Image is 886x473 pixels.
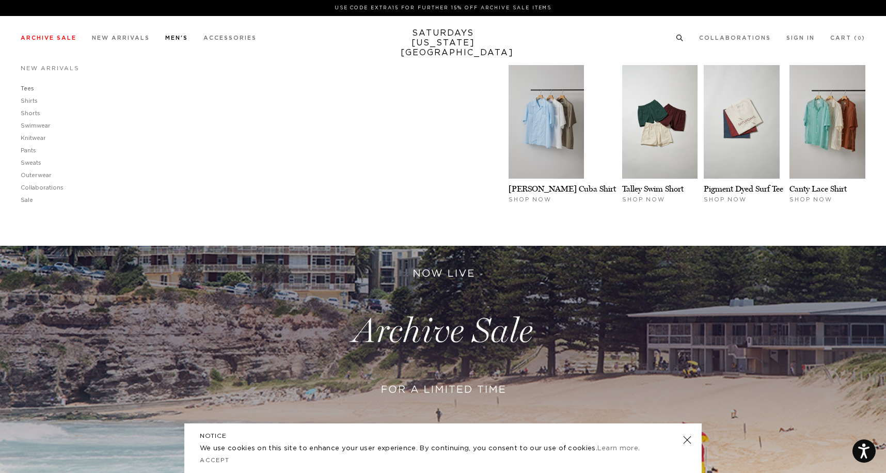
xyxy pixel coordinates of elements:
a: Sweats [21,160,41,166]
a: Outerwear [21,172,52,178]
a: Swimwear [21,123,51,129]
h5: NOTICE [200,431,686,440]
a: Pants [21,148,36,153]
a: Sale [21,197,33,203]
a: Accept [200,458,230,463]
a: Tees [21,86,34,91]
p: We use cookies on this site to enhance your user experience. By continuing, you consent to our us... [200,444,650,454]
a: [PERSON_NAME] Cuba Shirt [509,184,616,194]
a: Shorts [21,111,40,116]
a: Archive Sale [21,35,76,41]
a: Collaborations [21,185,64,191]
a: Talley Swim Short [622,184,684,194]
a: Cart (0) [830,35,865,41]
a: Pigment Dyed Surf Tee [704,184,783,194]
a: Men's [165,35,188,41]
a: Shirts [21,98,38,104]
a: New Arrivals [92,35,150,41]
a: Learn more [597,445,638,452]
a: Knitwear [21,135,46,141]
a: Collaborations [699,35,771,41]
a: Canty Lace Shirt [789,184,847,194]
p: Use Code EXTRA15 for Further 15% Off Archive Sale Items [25,4,861,12]
a: New Arrivals [21,66,80,71]
a: SATURDAYS[US_STATE][GEOGRAPHIC_DATA] [401,28,486,58]
small: 0 [858,36,862,41]
a: Sign In [786,35,815,41]
a: Accessories [203,35,257,41]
